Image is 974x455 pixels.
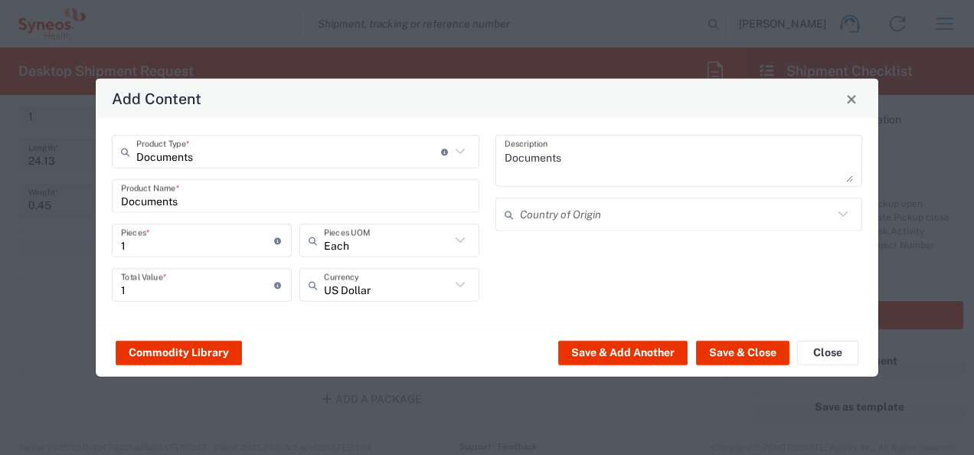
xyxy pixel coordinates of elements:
button: Close [841,88,862,110]
button: Close [797,340,858,365]
button: Save & Add Another [558,340,688,365]
button: Save & Close [696,340,789,365]
h4: Add Content [112,87,201,110]
button: Commodity Library [116,340,242,365]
